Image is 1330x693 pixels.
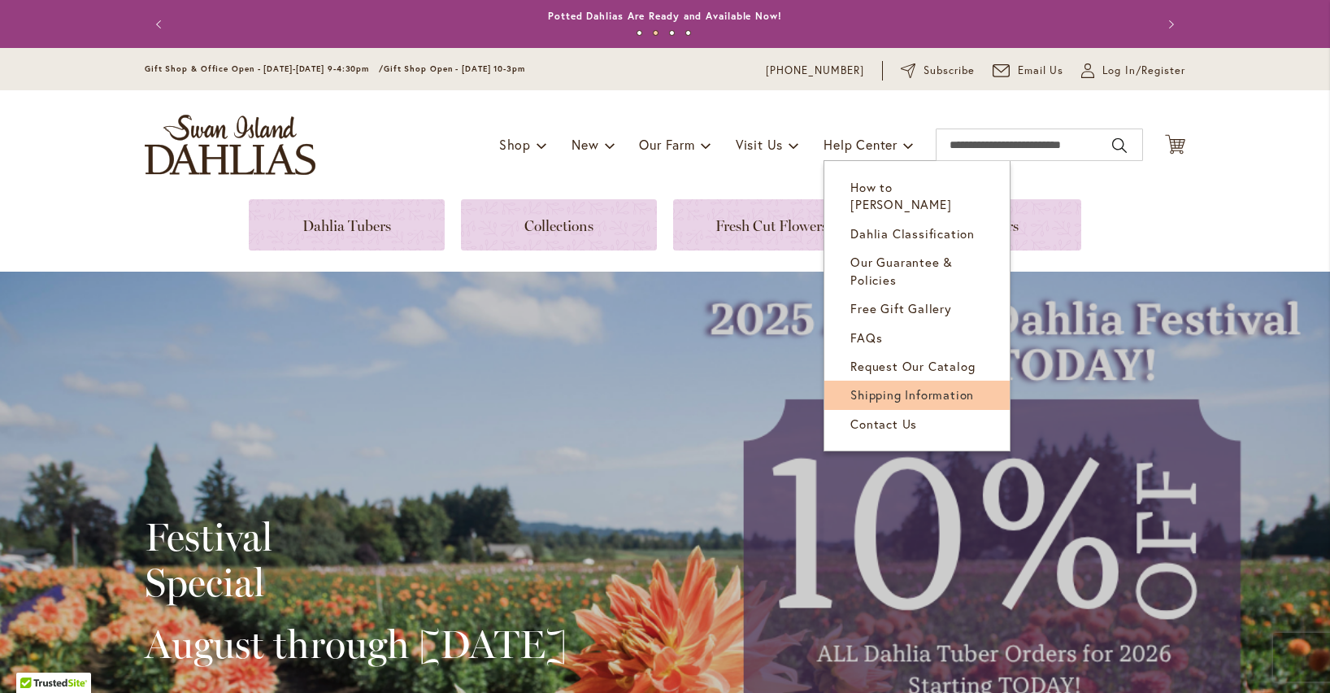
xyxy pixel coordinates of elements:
[572,136,598,153] span: New
[924,63,975,79] span: Subscribe
[145,115,315,175] a: store logo
[850,179,951,212] span: How to [PERSON_NAME]
[850,416,917,432] span: Contact Us
[669,30,675,36] button: 3 of 4
[1153,8,1185,41] button: Next
[685,30,691,36] button: 4 of 4
[653,30,658,36] button: 2 of 4
[850,329,882,346] span: FAQs
[901,63,975,79] a: Subscribe
[145,514,567,605] h2: Festival Special
[736,136,783,153] span: Visit Us
[850,254,953,287] span: Our Guarantee & Policies
[1102,63,1185,79] span: Log In/Register
[766,63,864,79] a: [PHONE_NUMBER]
[145,8,177,41] button: Previous
[548,10,782,22] a: Potted Dahlias Are Ready and Available Now!
[1018,63,1064,79] span: Email Us
[145,63,384,74] span: Gift Shop & Office Open - [DATE]-[DATE] 9-4:30pm /
[850,300,952,316] span: Free Gift Gallery
[850,225,975,242] span: Dahlia Classification
[850,358,975,374] span: Request Our Catalog
[499,136,531,153] span: Shop
[384,63,525,74] span: Gift Shop Open - [DATE] 10-3pm
[639,136,694,153] span: Our Farm
[850,386,974,403] span: Shipping Information
[145,621,567,667] h2: August through [DATE]
[637,30,642,36] button: 1 of 4
[993,63,1064,79] a: Email Us
[824,136,898,153] span: Help Center
[1081,63,1185,79] a: Log In/Register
